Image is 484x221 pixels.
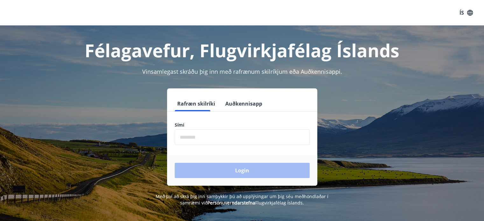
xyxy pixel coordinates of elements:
[175,122,310,128] label: Sími
[175,96,218,111] button: Rafræn skilríki
[456,7,476,18] button: ÍS
[207,200,255,206] a: Persónuverndarstefna
[21,38,464,62] h1: Félagavefur, Flugvirkjafélag Íslands
[156,193,328,206] span: Með því að skrá þig inn samþykkir þú að upplýsingar um þig séu meðhöndlaðar í samræmi við Flugvir...
[142,68,342,75] span: Vinsamlegast skráðu þig inn með rafrænum skilríkjum eða Auðkennisappi.
[223,96,265,111] button: Auðkennisapp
